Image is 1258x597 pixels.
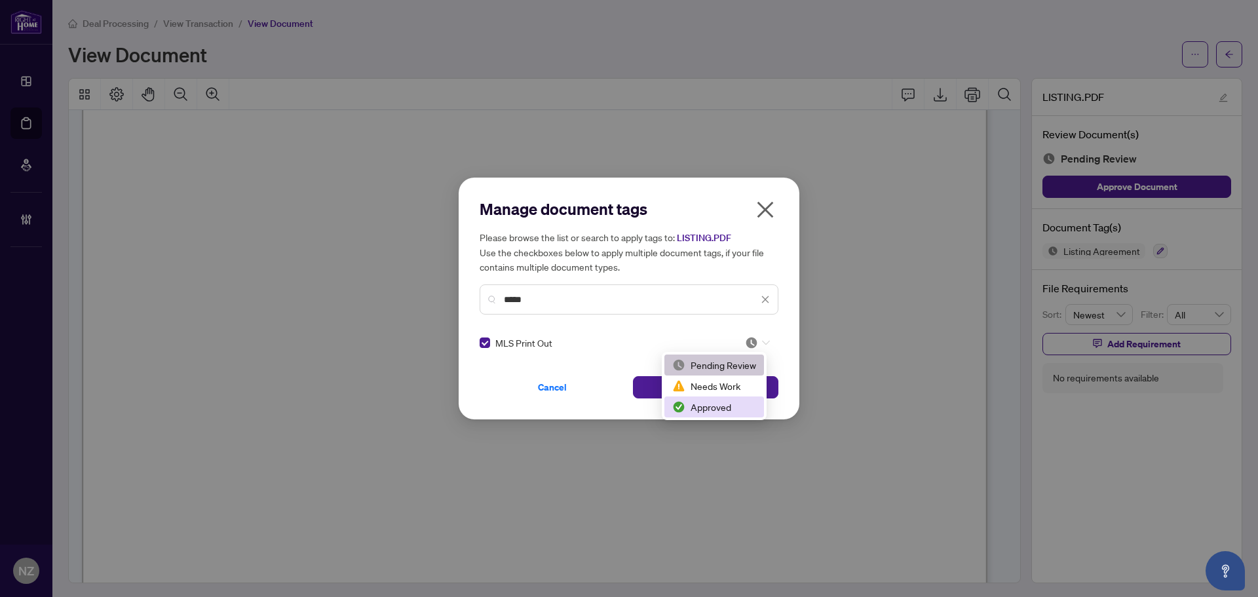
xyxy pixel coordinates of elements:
[677,232,731,244] span: LISTING.PDF
[672,358,685,372] img: status
[480,230,778,274] h5: Please browse the list or search to apply tags to: Use the checkboxes below to apply multiple doc...
[672,400,756,414] div: Approved
[745,336,770,349] span: Pending Review
[664,396,764,417] div: Approved
[672,400,685,414] img: status
[538,377,567,398] span: Cancel
[664,355,764,376] div: Pending Review
[1206,551,1245,590] button: Open asap
[755,199,776,220] span: close
[745,336,758,349] img: status
[664,376,764,396] div: Needs Work
[480,199,778,220] h2: Manage document tags
[672,358,756,372] div: Pending Review
[672,379,685,393] img: status
[480,376,625,398] button: Cancel
[495,336,552,350] span: MLS Print Out
[633,376,778,398] button: Save
[761,295,770,304] span: close
[672,379,756,393] div: Needs Work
